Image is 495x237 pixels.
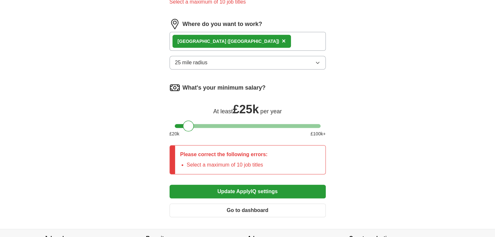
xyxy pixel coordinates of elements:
[282,36,286,46] button: ×
[170,204,326,217] button: Go to dashboard
[170,131,179,137] span: £ 20 k
[183,20,262,29] label: Where do you want to work?
[260,108,282,115] span: per year
[282,37,286,44] span: ×
[183,83,266,92] label: What's your minimum salary?
[233,103,259,116] span: £ 25k
[175,59,208,67] span: 25 mile radius
[170,185,326,198] button: Update ApplyIQ settings
[180,151,268,158] p: Please correct the following errors:
[178,38,279,45] div: [GEOGRAPHIC_DATA] ([GEOGRAPHIC_DATA])
[187,161,268,169] li: Select a maximum of 10 job titles
[170,82,180,93] img: salary.png
[170,19,180,29] img: location.png
[213,108,233,115] span: At least
[310,131,325,137] span: £ 100 k+
[170,56,326,69] button: 25 mile radius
